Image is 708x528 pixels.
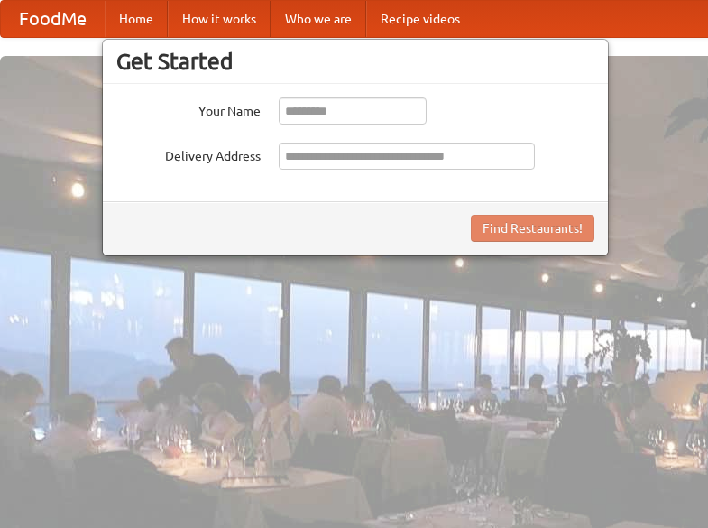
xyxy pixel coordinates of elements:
[366,1,474,37] a: Recipe videos
[271,1,366,37] a: Who we are
[1,1,105,37] a: FoodMe
[105,1,168,37] a: Home
[471,215,594,242] button: Find Restaurants!
[168,1,271,37] a: How it works
[116,97,261,120] label: Your Name
[116,143,261,165] label: Delivery Address
[116,48,594,75] h3: Get Started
